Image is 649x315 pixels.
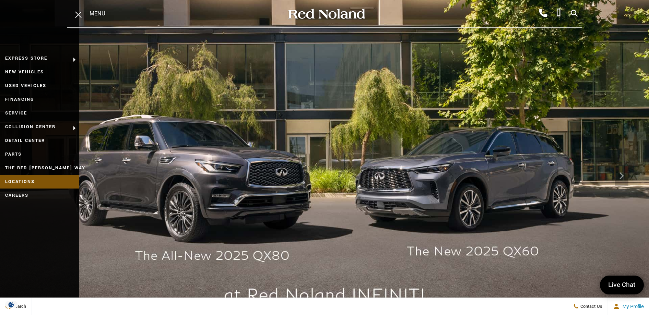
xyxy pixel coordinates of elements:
img: Red Noland Auto Group [287,8,366,20]
span: Live Chat [605,280,639,290]
span: My Profile [620,304,644,309]
div: Next [615,166,628,186]
a: Live Chat [600,276,644,294]
span: Contact Us [579,303,602,310]
section: Click to Open Cookie Consent Modal [3,301,19,308]
img: Opt-Out Icon [3,301,19,308]
button: Open user profile menu [608,298,649,315]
